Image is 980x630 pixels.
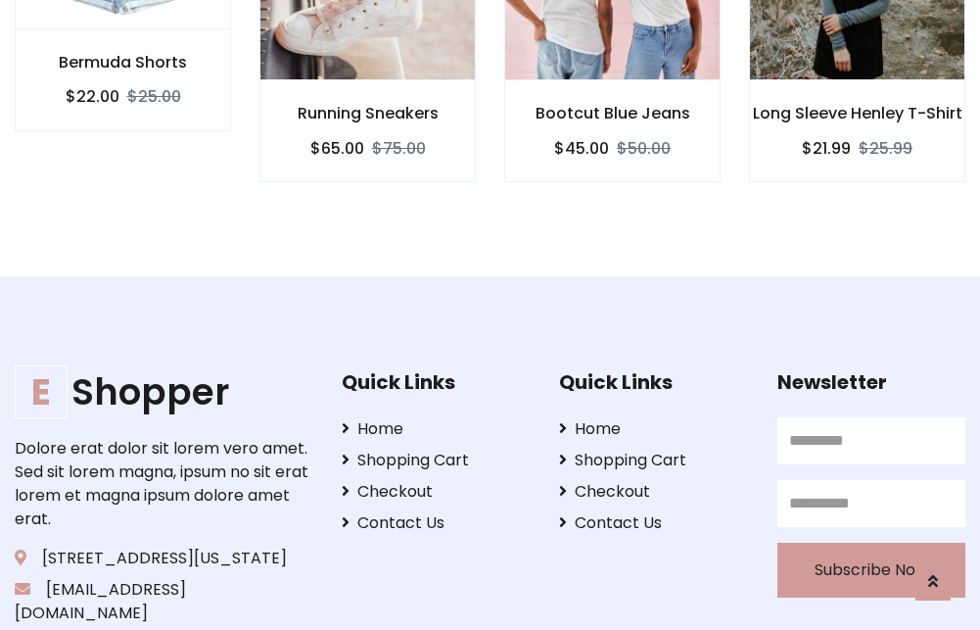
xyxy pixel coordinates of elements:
[559,417,747,441] a: Home
[15,365,68,418] span: E
[127,85,181,108] del: $25.00
[505,104,720,122] h6: Bootcut Blue Jeans
[260,104,475,122] h6: Running Sneakers
[777,370,965,394] h5: Newsletter
[750,104,964,122] h6: Long Sleeve Henley T-Shirt
[15,547,311,570] p: [STREET_ADDRESS][US_STATE]
[559,370,747,394] h5: Quick Links
[559,480,747,504] a: Checkout
[342,511,530,535] a: Contact Us
[342,449,530,472] a: Shopping Cart
[559,511,747,535] a: Contact Us
[554,139,609,158] h6: $45.00
[802,139,851,158] h6: $21.99
[15,437,311,531] p: Dolore erat dolor sit lorem vero amet. Sed sit lorem magna, ipsum no sit erat lorem et magna ipsu...
[617,137,671,160] del: $50.00
[859,137,912,160] del: $25.99
[372,137,426,160] del: $75.00
[777,543,965,598] button: Subscribe Now
[310,139,364,158] h6: $65.00
[16,53,230,72] h6: Bermuda Shorts
[342,370,530,394] h5: Quick Links
[559,449,747,472] a: Shopping Cart
[342,480,530,504] a: Checkout
[342,417,530,441] a: Home
[66,87,119,106] h6: $22.00
[15,370,311,413] a: EShopper
[15,370,311,413] h1: Shopper
[15,578,311,625] p: [EMAIL_ADDRESS][DOMAIN_NAME]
